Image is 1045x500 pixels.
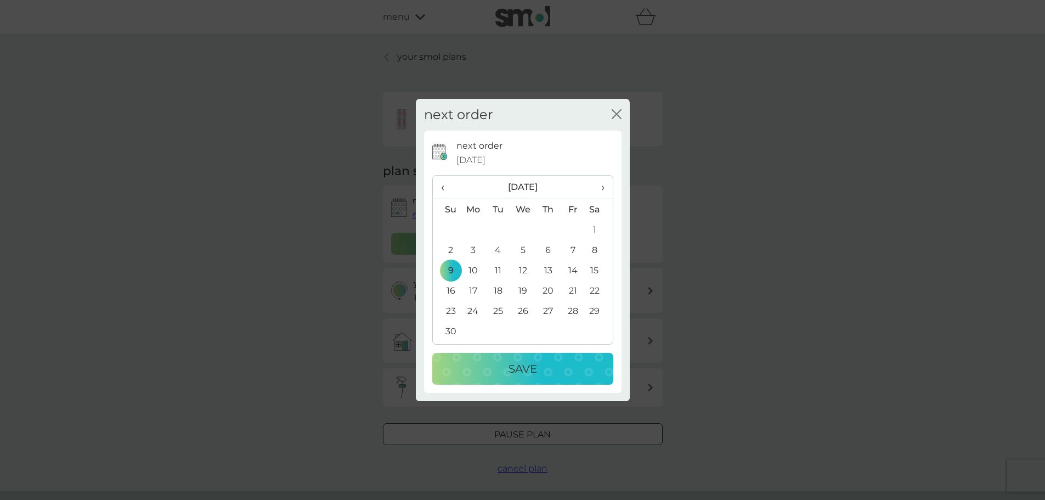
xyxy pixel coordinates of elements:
[441,176,453,199] span: ‹
[461,240,486,260] td: 3
[485,301,510,321] td: 25
[561,280,585,301] td: 21
[456,153,485,167] span: [DATE]
[433,199,461,220] th: Su
[461,176,585,199] th: [DATE]
[461,260,486,280] td: 10
[510,240,535,260] td: 5
[561,301,585,321] td: 28
[461,199,486,220] th: Mo
[433,240,461,260] td: 2
[433,260,461,280] td: 9
[424,107,493,123] h2: next order
[561,240,585,260] td: 7
[433,280,461,301] td: 16
[561,199,585,220] th: Fr
[485,199,510,220] th: Tu
[585,260,612,280] td: 15
[593,176,604,199] span: ›
[612,109,622,121] button: close
[535,280,560,301] td: 20
[510,301,535,321] td: 26
[510,260,535,280] td: 12
[585,199,612,220] th: Sa
[485,280,510,301] td: 18
[433,301,461,321] td: 23
[510,199,535,220] th: We
[432,353,613,385] button: Save
[433,321,461,341] td: 30
[485,240,510,260] td: 4
[585,301,612,321] td: 29
[461,280,486,301] td: 17
[461,301,486,321] td: 24
[585,220,612,240] td: 1
[561,260,585,280] td: 14
[509,360,537,378] p: Save
[485,260,510,280] td: 11
[535,301,560,321] td: 27
[535,240,560,260] td: 6
[535,199,560,220] th: Th
[585,280,612,301] td: 22
[510,280,535,301] td: 19
[535,260,560,280] td: 13
[585,240,612,260] td: 8
[456,139,502,153] p: next order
